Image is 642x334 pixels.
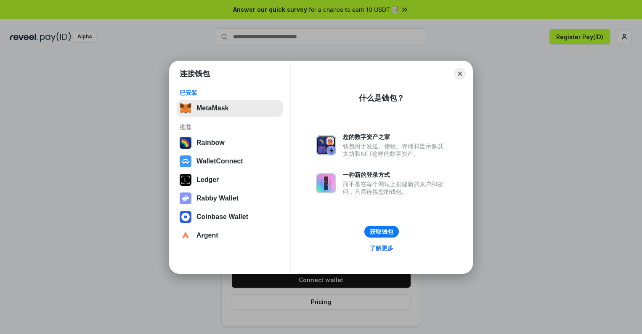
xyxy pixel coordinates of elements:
button: MetaMask [177,100,283,117]
button: Rabby Wallet [177,190,283,207]
img: svg+xml,%3Csvg%20width%3D%22120%22%20height%3D%22120%22%20viewBox%3D%220%200%20120%20120%22%20fil... [180,137,191,149]
img: svg+xml,%3Csvg%20width%3D%2228%22%20height%3D%2228%22%20viewBox%3D%220%200%2028%2028%22%20fill%3D... [180,230,191,241]
button: Rainbow [177,134,283,151]
img: svg+xml,%3Csvg%20xmlns%3D%22http%3A%2F%2Fwww.w3.org%2F2000%2Fsvg%22%20fill%3D%22none%22%20viewBox... [180,192,191,204]
div: Argent [196,232,218,239]
div: MetaMask [196,104,228,112]
button: Ledger [177,171,283,188]
a: 了解更多 [365,243,398,254]
div: 钱包用于发送、接收、存储和显示像以太坊和NFT这样的数字资产。 [343,142,447,158]
div: 获取钱包 [370,228,393,235]
img: svg+xml,%3Csvg%20xmlns%3D%22http%3A%2F%2Fwww.w3.org%2F2000%2Fsvg%22%20fill%3D%22none%22%20viewBox... [316,135,336,155]
div: 推荐 [180,123,280,131]
div: 什么是钱包？ [359,93,404,103]
img: svg+xml,%3Csvg%20xmlns%3D%22http%3A%2F%2Fwww.w3.org%2F2000%2Fsvg%22%20width%3D%2228%22%20height%3... [180,174,191,186]
img: svg+xml,%3Csvg%20width%3D%2228%22%20height%3D%2228%22%20viewBox%3D%220%200%2028%2028%22%20fill%3D... [180,211,191,223]
div: Coinbase Wallet [196,213,248,221]
div: Rainbow [196,139,225,147]
h1: 连接钱包 [180,69,210,79]
div: 一种新的登录方式 [343,171,447,179]
button: 获取钱包 [364,226,399,238]
button: Coinbase Wallet [177,208,283,225]
img: svg+xml,%3Csvg%20xmlns%3D%22http%3A%2F%2Fwww.w3.org%2F2000%2Fsvg%22%20fill%3D%22none%22%20viewBox... [316,173,336,193]
div: 而不是在每个网站上创建新的账户和密码，只需连接您的钱包。 [343,180,447,195]
div: WalletConnect [196,158,243,165]
img: svg+xml,%3Csvg%20width%3D%2228%22%20height%3D%2228%22%20viewBox%3D%220%200%2028%2028%22%20fill%3D... [180,155,191,167]
img: svg+xml,%3Csvg%20fill%3D%22none%22%20height%3D%2233%22%20viewBox%3D%220%200%2035%2033%22%20width%... [180,102,191,114]
div: Rabby Wallet [196,195,239,202]
div: 您的数字资产之家 [343,133,447,141]
div: 已安装 [180,89,280,96]
div: 了解更多 [370,244,393,252]
button: Argent [177,227,283,244]
button: Close [454,68,466,80]
div: Ledger [196,176,219,184]
button: WalletConnect [177,153,283,170]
